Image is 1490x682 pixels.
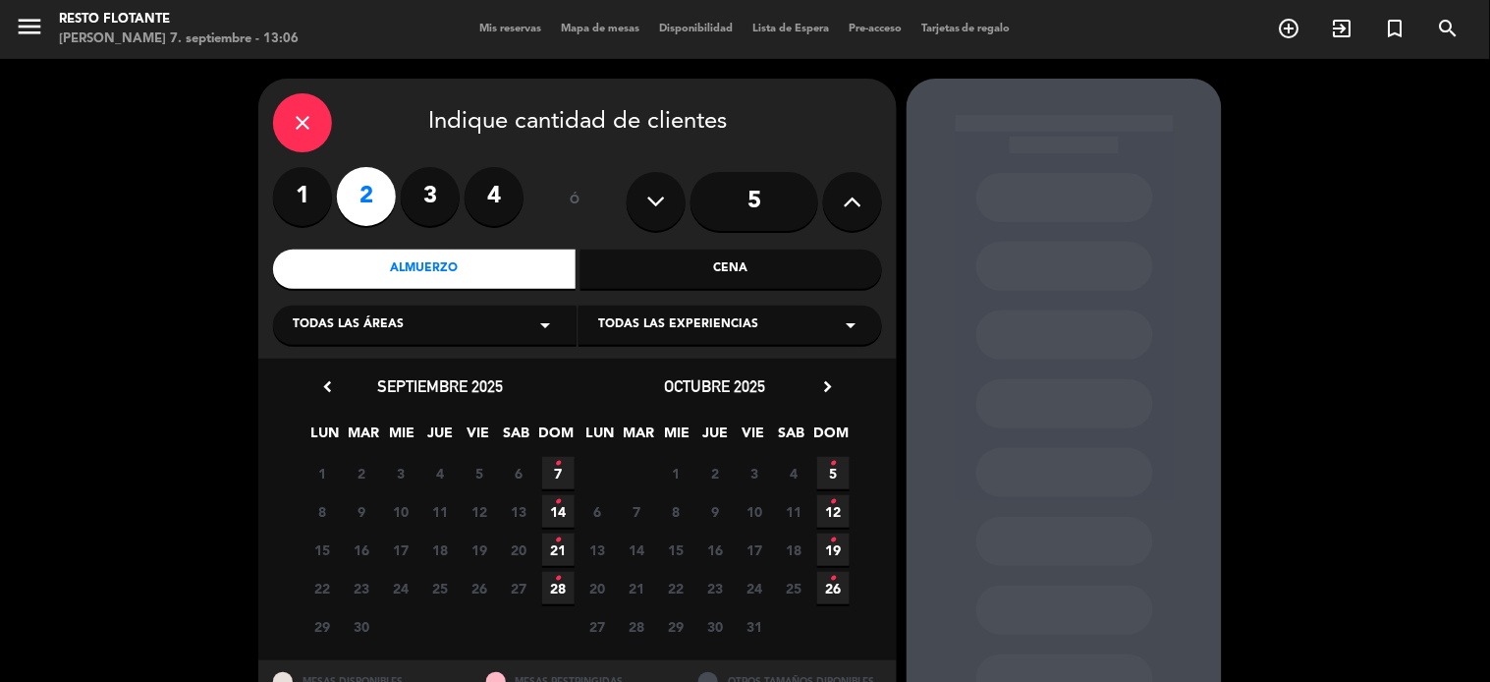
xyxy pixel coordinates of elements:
span: VIE [463,422,495,454]
label: 1 [273,167,332,226]
i: close [291,111,314,135]
span: MIE [661,422,693,454]
span: 5 [817,457,850,489]
span: 18 [424,534,457,566]
span: 12 [464,495,496,528]
span: 21 [621,572,653,604]
span: 14 [542,495,575,528]
i: exit_to_app [1331,17,1354,40]
i: • [555,525,562,556]
span: 11 [424,495,457,528]
span: 13 [581,534,614,566]
span: 18 [778,534,810,566]
div: Resto Flotante [59,10,299,29]
i: • [830,486,837,518]
span: 8 [660,495,692,528]
span: 1 [660,457,692,489]
span: 31 [739,610,771,643]
span: DOM [539,422,572,454]
span: 9 [699,495,732,528]
span: 3 [385,457,417,489]
i: • [555,486,562,518]
span: 26 [817,572,850,604]
i: chevron_left [317,376,338,397]
div: ó [543,167,607,236]
span: 7 [621,495,653,528]
span: VIE [738,422,770,454]
span: 16 [699,534,732,566]
span: MAR [623,422,655,454]
div: Cena [580,250,883,289]
span: 25 [424,572,457,604]
label: 2 [337,167,396,226]
span: SAB [501,422,533,454]
i: search [1437,17,1461,40]
span: 27 [581,610,614,643]
span: 28 [542,572,575,604]
span: MAR [348,422,380,454]
div: Indique cantidad de clientes [273,93,882,152]
span: JUE [699,422,732,454]
span: 16 [346,534,378,566]
span: 19 [464,534,496,566]
span: 23 [346,572,378,604]
span: 8 [306,495,339,528]
span: 4 [778,457,810,489]
i: arrow_drop_down [839,313,862,337]
span: LUN [584,422,617,454]
span: 10 [385,495,417,528]
span: Mis reservas [469,24,551,34]
i: • [555,563,562,595]
span: 19 [817,534,850,566]
i: chevron_right [817,376,838,397]
span: 5 [464,457,496,489]
i: • [830,563,837,595]
span: 24 [739,572,771,604]
span: SAB [776,422,808,454]
label: 4 [465,167,524,226]
span: 6 [581,495,614,528]
i: • [830,525,837,556]
span: 22 [306,572,339,604]
span: 11 [778,495,810,528]
span: 12 [817,495,850,528]
button: menu [15,12,44,48]
span: 14 [621,534,653,566]
span: JUE [424,422,457,454]
span: 26 [464,572,496,604]
i: add_circle_outline [1278,17,1301,40]
i: • [830,448,837,480]
span: 28 [621,610,653,643]
span: 2 [699,457,732,489]
span: MIE [386,422,418,454]
span: 20 [503,534,535,566]
span: 3 [739,457,771,489]
span: Lista de Espera [743,24,839,34]
span: 4 [424,457,457,489]
span: 17 [739,534,771,566]
span: 10 [739,495,771,528]
span: 13 [503,495,535,528]
span: 2 [346,457,378,489]
span: 6 [503,457,535,489]
div: [PERSON_NAME] 7. septiembre - 13:06 [59,29,299,49]
span: 22 [660,572,692,604]
span: 1 [306,457,339,489]
span: 29 [660,610,692,643]
span: 27 [503,572,535,604]
span: 17 [385,534,417,566]
span: octubre 2025 [665,376,766,396]
span: LUN [309,422,342,454]
span: 20 [581,572,614,604]
span: 9 [346,495,378,528]
span: 7 [542,457,575,489]
span: 21 [542,534,575,566]
div: Almuerzo [273,250,576,289]
i: • [555,448,562,480]
span: Todas las áreas [293,315,404,335]
span: 15 [306,534,339,566]
span: 24 [385,572,417,604]
span: 30 [346,610,378,643]
span: 29 [306,610,339,643]
span: Tarjetas de regalo [911,24,1021,34]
